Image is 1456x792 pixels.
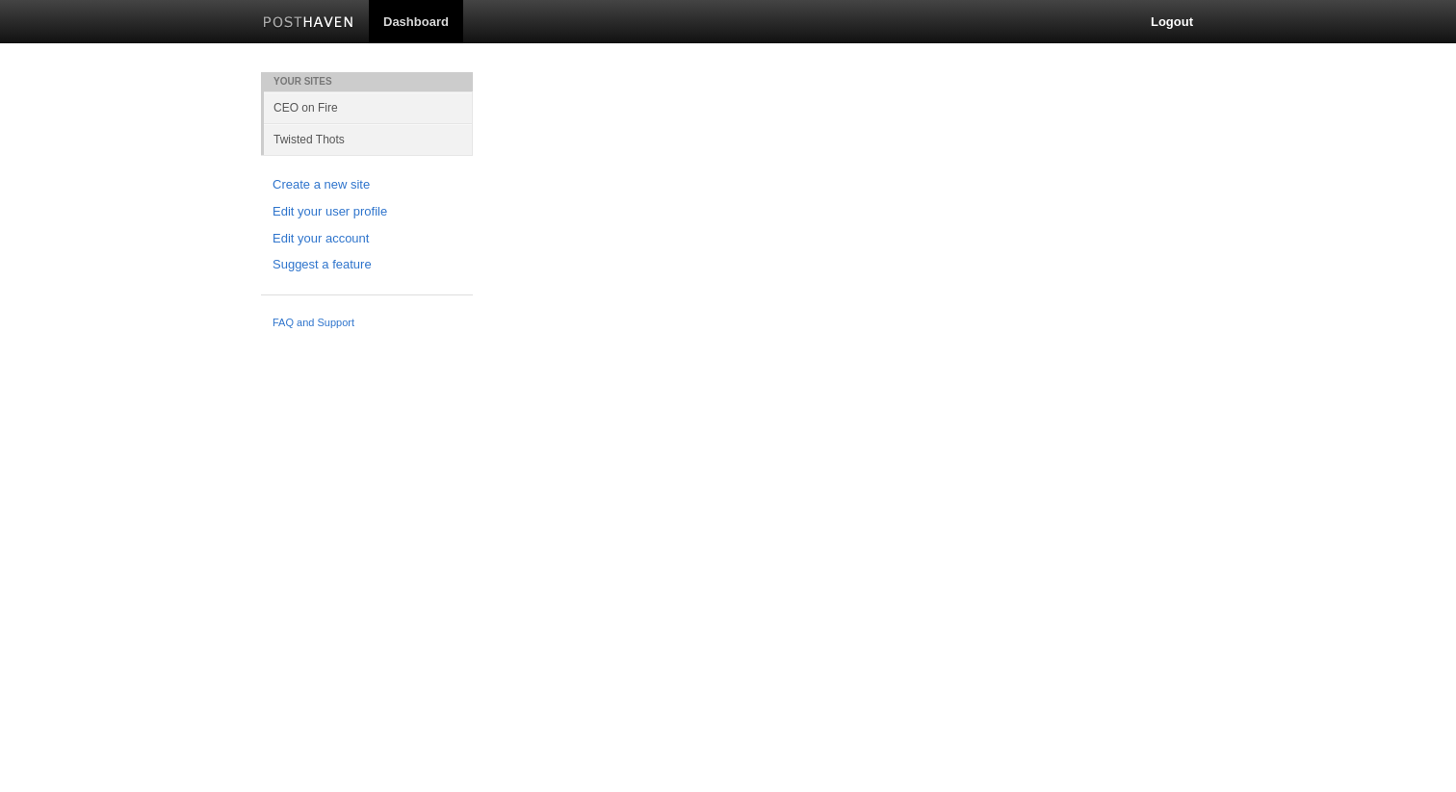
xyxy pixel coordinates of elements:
[261,72,473,91] li: Your Sites
[273,175,461,195] a: Create a new site
[273,229,461,249] a: Edit your account
[263,16,354,31] img: Posthaven-bar
[273,202,461,222] a: Edit your user profile
[273,255,461,275] a: Suggest a feature
[264,91,473,123] a: CEO on Fire
[273,315,461,332] a: FAQ and Support
[264,123,473,155] a: Twisted Thots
